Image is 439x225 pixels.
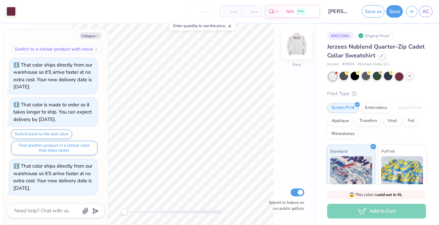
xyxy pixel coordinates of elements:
span: Free [298,9,304,14]
div: Applique [327,116,353,126]
input: – – [191,6,216,17]
label: Submit to feature on our public gallery. [265,200,304,211]
div: Embroidery [361,103,392,113]
div: Rhinestones [327,129,359,139]
div: That color ships directly from our warehouse so it’ll arrive faster at no extra cost. Your new de... [13,163,92,191]
div: That color ships directly from our warehouse so it’ll arrive faster at no extra cost. Your new de... [13,62,92,90]
div: That color is made to order so it takes longer to ship. You can expect delivery by [DATE]. [13,101,92,123]
span: # 995M [342,62,354,67]
button: Collapse [80,32,101,39]
div: Vinyl [383,116,401,126]
div: Accessibility label [121,209,128,215]
button: Find another product in a similar color that ships faster [11,141,98,155]
div: Foil [403,116,419,126]
strong: sold out in XL [377,192,402,197]
div: Original Proof [356,32,393,40]
div: Enter quantity to see the price. [170,21,236,30]
div: Print Type [327,90,426,97]
a: AC [419,6,432,17]
span: Jerzees Nublend Quarter-Zip Cadet Collar Sweatshirt [327,43,425,59]
div: # 501200A [327,32,353,40]
span: Puff Ink [381,148,395,155]
button: Switch to a similar product with stock [11,44,102,54]
button: Switch back to the last color [11,129,72,139]
span: – – [245,8,258,15]
span: N/A [286,8,294,15]
img: Back [284,31,310,57]
button: Save as [362,5,385,18]
input: Untitled Design [323,5,355,18]
span: Jerzees [327,62,339,67]
button: Save [386,5,403,18]
div: Back [293,62,301,67]
span: – – [224,8,237,15]
span: 😱 [349,192,355,198]
span: Standard [330,148,347,155]
img: Puff Ink [381,156,423,189]
span: This color is . [349,192,403,198]
span: Minimum Order: 12 + [357,62,390,67]
div: Screen Print [327,103,359,113]
div: Transfers [355,116,381,126]
img: Switch to a similar product with stock [94,47,98,51]
span: AC [422,8,429,15]
div: Digital Print [394,103,425,113]
img: Standard [330,156,372,189]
